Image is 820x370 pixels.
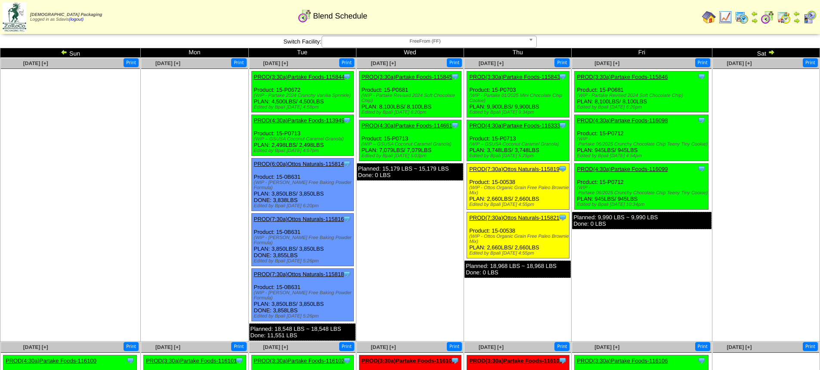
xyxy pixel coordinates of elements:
a: PROD(4:30a)Partake Foods-114661 [362,122,452,129]
img: calendarblend.gif [298,9,312,23]
img: arrowleft.gif [793,10,800,17]
a: PROD(4:30a)Partake Foods-116099 [577,166,668,172]
div: Edited by Bpali [DATE] 6:20pm [362,110,461,115]
div: Product: 15-P0703 PLAN: 9,900LBS / 9,900LBS [467,72,569,118]
div: (WIP - Ottos Organic Grain Free Paleo Brownie Mix) [469,234,569,244]
div: Edited by Bpali [DATE] 4:58pm [254,105,353,110]
img: calendarcustomer.gif [803,10,817,24]
div: Product: 15-0B631 PLAN: 3,850LBS / 3,850LBS DONE: 3,838LBS [251,159,353,211]
button: Print [231,58,246,67]
span: Logged in as Sdavis [30,12,102,22]
div: Edited by Bpali [DATE] 10:34pm [577,202,708,207]
td: Fri [572,48,712,58]
div: Product: 15-P0713 PLAN: 7,079LBS / 7,079LBS [359,120,461,161]
img: calendarprod.gif [735,10,749,24]
button: Print [339,58,354,67]
a: [DATE] [+] [155,344,180,350]
img: Tooltip [558,121,567,130]
button: Print [447,58,462,67]
a: PROD(4:30a)Partake Foods-116098 [577,117,668,124]
div: (WIP - [PERSON_NAME] Free Baking Powder Formula) [254,235,353,246]
button: Print [231,342,246,351]
a: (logout) [69,17,84,22]
td: Wed [356,48,464,58]
div: Product: 15-P0713 PLAN: 3,748LBS / 3,748LBS [467,120,569,161]
button: Print [447,342,462,351]
a: [DATE] [+] [594,344,619,350]
a: [DATE] [+] [727,344,752,350]
button: Print [554,58,569,67]
div: Product: 15-00538 PLAN: 2,660LBS / 2,660LBS [467,212,569,258]
button: Print [803,342,818,351]
a: PROD(3:30a)Partake Foods-116105 [469,358,563,364]
img: Tooltip [126,356,135,365]
td: Thu [464,48,572,58]
a: [DATE] [+] [155,60,180,66]
img: arrowleft.gif [61,49,68,56]
div: Edited by Bpali [DATE] 4:57pm [254,148,353,153]
div: Planned: 18,548 LBS ~ 18,548 LBS Done: 11,551 LBS [249,323,356,341]
button: Print [695,342,710,351]
img: Tooltip [451,121,459,130]
img: Tooltip [343,356,351,365]
a: PROD(3:30a)Partake Foods-115846 [577,74,668,80]
img: Tooltip [558,356,567,365]
a: PROD(3:30a)Partake Foods-115845 [362,74,452,80]
a: PROD(7:30a)Ottos Naturals-115821 [469,215,560,221]
div: (WIP – GSUSA Coconut Caramel Granola) [362,142,461,147]
td: Sat [712,48,820,58]
img: Tooltip [558,72,567,81]
a: [DATE] [+] [479,60,504,66]
span: [DATE] [+] [594,60,619,66]
div: (WIP – GSUSA Coconut Caramel Granola) [254,137,353,142]
a: PROD(4:30a)Partake Foods-116333 [469,122,560,129]
span: [DEMOGRAPHIC_DATA] Packaging [30,12,102,17]
button: Print [803,58,818,67]
div: Product: 15-0B631 PLAN: 3,850LBS / 3,850LBS DONE: 3,858LBS [251,269,353,321]
div: Product: 15-P0712 PLAN: 945LBS / 945LBS [575,115,708,161]
div: (WIP ‐ Partake 06/2025 Crunchy Chocolate Chip Teeny Tiny Cookie) [577,137,708,147]
img: calendarblend.gif [761,10,774,24]
div: (WIP - [PERSON_NAME] Free Baking Powder Formula) [254,180,353,190]
div: (WIP – GSUSA Coconut Caramel Granola) [469,142,569,147]
div: Edited by Bpali [DATE] 6:20pm [254,203,353,208]
a: [DATE] [+] [727,60,752,66]
div: Product: 15-0B631 PLAN: 3,850LBS / 3,850LBS DONE: 3,855LBS [251,214,353,266]
div: (WIP ‐ Partake 06/2025 Crunchy Chocolate Chip Teeny Tiny Cookie) [577,185,708,196]
div: Product: 15-P0681 PLAN: 8,100LBS / 8,100LBS [575,72,708,112]
img: Tooltip [343,159,351,168]
a: PROD(7:30a)Ottos Naturals-115819 [469,166,560,172]
a: [DATE] [+] [23,344,48,350]
div: Product: 15-00538 PLAN: 2,660LBS / 2,660LBS [467,164,569,210]
a: [DATE] [+] [371,60,396,66]
div: Planned: 9,990 LBS ~ 9,990 LBS Done: 0 LBS [572,212,711,229]
span: [DATE] [+] [479,344,504,350]
div: Edited by Bpali [DATE] 5:25pm [469,153,569,159]
div: Edited by Bpali [DATE] 5:26pm [254,314,353,319]
div: Edited by Bpali [DATE] 5:26pm [254,258,353,264]
img: arrowright.gif [768,49,775,56]
div: Edited by Bpali [DATE] 4:55pm [469,251,569,256]
span: [DATE] [+] [371,344,396,350]
img: calendarinout.gif [777,10,791,24]
a: PROD(3:30a)Partake Foods-116102 [254,358,345,364]
div: Edited by Bpali [DATE] 5:03pm [362,153,461,159]
a: [DATE] [+] [23,60,48,66]
img: Tooltip [343,270,351,278]
div: (WIP - Partake Revised 2024 Soft Chocolate Chip) [362,93,461,103]
a: PROD(3:30a)Partake Foods-116101 [146,358,237,364]
a: PROD(6:00a)Ottos Naturals-115814 [254,161,344,167]
td: Tue [248,48,356,58]
a: PROD(7:30a)Ottos Naturals-115818 [254,271,344,277]
a: [DATE] [+] [263,60,288,66]
img: Tooltip [558,213,567,222]
div: (WIP - Ottos Organic Grain Free Paleo Brownie Mix) [469,185,569,196]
